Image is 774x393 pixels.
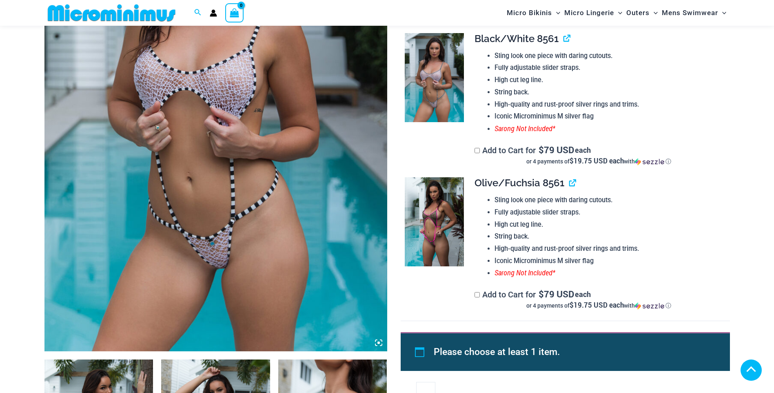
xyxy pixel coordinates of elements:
img: Sezzle [635,302,664,310]
span: each [575,146,591,154]
a: Search icon link [194,8,202,18]
li: Fully adjustable slider straps. [495,62,723,74]
input: Add to Cart for$79 USD eachor 4 payments of$19.75 USD eachwithSezzle Click to learn more about Se... [475,148,480,153]
div: or 4 payments of with [475,157,723,165]
span: Menu Toggle [614,2,622,23]
a: Mens SwimwearMenu ToggleMenu Toggle [660,2,728,23]
span: Menu Toggle [552,2,560,23]
span: Mens Swimwear [662,2,718,23]
li: Sling look one piece with daring cutouts. [495,50,723,62]
span: Sarong Not Included* [495,124,555,133]
div: or 4 payments of with [475,301,723,310]
span: Outers [626,2,650,23]
nav: Site Navigation [503,1,730,25]
a: View Shopping Cart, empty [225,3,244,22]
label: Add to Cart for [475,145,723,165]
span: $19.75 USD each [570,156,624,165]
img: Inferno Mesh Black White 8561 One Piece [405,33,464,122]
input: Add to Cart for$79 USD eachor 4 payments of$19.75 USD eachwithSezzle Click to learn more about Se... [475,292,480,297]
a: Account icon link [210,9,217,17]
span: Menu Toggle [650,2,658,23]
span: $ [539,144,544,156]
span: 79 USD [539,290,574,298]
li: Iconic Microminimus M silver flag [495,110,723,123]
li: High cut leg line. [495,219,723,231]
li: High cut leg line. [495,74,723,86]
span: Menu Toggle [718,2,726,23]
img: Sezzle [635,158,664,165]
div: or 4 payments of$19.75 USD eachwithSezzle Click to learn more about Sezzle [475,157,723,165]
img: Inferno Mesh Olive Fuchsia 8561 One Piece [405,177,464,266]
span: Olive/Fuchsia 8561 [475,177,564,189]
span: 79 USD [539,146,574,154]
li: Sling look one piece with daring cutouts. [495,194,723,206]
a: Micro LingerieMenu ToggleMenu Toggle [562,2,624,23]
span: $ [539,288,544,300]
a: Micro BikinisMenu ToggleMenu Toggle [505,2,562,23]
li: High-quality and rust-proof silver rings and trims. [495,243,723,255]
img: MM SHOP LOGO FLAT [44,4,179,22]
span: $19.75 USD each [570,300,624,310]
li: Please choose at least 1 item. [434,343,711,362]
label: Add to Cart for [475,290,723,310]
li: String back. [495,230,723,243]
a: OutersMenu ToggleMenu Toggle [624,2,660,23]
span: each [575,290,591,298]
li: Iconic Microminimus M silver flag [495,255,723,267]
span: Micro Bikinis [507,2,552,23]
li: String back. [495,86,723,98]
li: High-quality and rust-proof silver rings and trims. [495,98,723,111]
span: Black/White 8561 [475,33,559,45]
span: Sarong Not Included* [495,268,555,277]
div: or 4 payments of$19.75 USD eachwithSezzle Click to learn more about Sezzle [475,301,723,310]
li: Fully adjustable slider straps. [495,206,723,219]
span: Micro Lingerie [564,2,614,23]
